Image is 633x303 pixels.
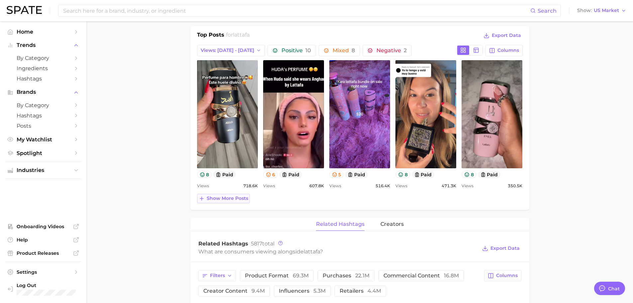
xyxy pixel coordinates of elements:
span: 516.4k [375,182,390,190]
span: Brands [17,89,70,95]
button: Industries [5,165,81,175]
span: product format [245,273,309,278]
span: Trends [17,42,70,48]
span: lattafa [304,248,320,255]
span: Posts [17,123,70,129]
button: paid [478,171,501,178]
span: Hashtags [17,112,70,119]
span: 5.3m [313,288,326,294]
span: purchases [323,273,369,278]
span: Columns [497,48,519,53]
span: Views [462,182,474,190]
a: by Category [5,100,81,110]
button: Filters [198,270,236,281]
button: Trends [5,40,81,50]
button: paid [412,171,435,178]
span: 22.1m [355,272,369,279]
span: related hashtags [316,221,365,227]
button: 8 [197,171,212,178]
span: Views [197,182,209,190]
button: 8 [462,171,476,178]
span: Views [395,182,407,190]
span: 9.4m [252,288,265,294]
h1: Top Posts [197,31,224,41]
span: US Market [594,9,619,12]
span: commercial content [383,273,459,278]
span: 16.8m [444,272,459,279]
span: creators [380,221,404,227]
span: retailers [340,288,381,294]
a: Posts [5,121,81,131]
span: Industries [17,167,70,173]
button: Show more posts [197,194,250,203]
button: Export Data [482,31,522,40]
a: Settings [5,267,81,277]
span: by Category [17,102,70,108]
button: 6 [263,171,278,178]
span: Home [17,29,70,35]
span: Views [263,182,275,190]
span: influencers [279,288,326,294]
button: paid [213,171,236,178]
button: 8 [395,171,410,178]
span: creator content [203,288,265,294]
span: Positive [281,48,311,53]
span: Show [577,9,592,12]
span: 718.6k [243,182,258,190]
span: Onboarding Videos [17,224,70,229]
span: Ingredients [17,65,70,72]
span: Mixed [333,48,355,53]
span: Related Hashtags [198,240,248,247]
span: 471.3k [442,182,456,190]
button: Views: [DATE] - [DATE] [197,45,265,56]
a: Product Releases [5,248,81,258]
button: Columns [485,45,522,56]
a: Home [5,27,81,37]
button: Brands [5,87,81,97]
span: lattafa [233,32,250,38]
a: My Watchlist [5,134,81,145]
span: 350.5k [508,182,522,190]
a: Help [5,235,81,245]
span: Settings [17,269,70,275]
span: Log Out [17,282,78,288]
a: by Category [5,53,81,63]
img: SPATE [7,6,42,14]
input: Search here for a brand, industry, or ingredient [62,5,530,16]
span: 10 [305,47,311,54]
a: Ingredients [5,63,81,74]
span: by Category [17,55,70,61]
a: Hashtags [5,110,81,121]
span: Export Data [492,33,521,38]
span: Spotlight [17,150,70,156]
span: 8 [352,47,355,54]
span: 4.4m [368,288,381,294]
a: Spotlight [5,148,81,158]
span: 69.3m [293,272,309,279]
span: Views: [DATE] - [DATE] [201,48,254,53]
button: paid [279,171,302,178]
button: paid [345,171,368,178]
span: Product Releases [17,250,70,256]
span: My Watchlist [17,136,70,143]
button: ShowUS Market [576,6,628,15]
span: Negative [376,48,407,53]
span: Columns [496,273,518,278]
span: Filters [210,273,225,278]
a: Log out. Currently logged in with e-mail roberto.gil@givaudan.com. [5,280,81,298]
span: Export Data [490,245,520,251]
button: 5 [329,171,344,178]
a: Hashtags [5,74,81,84]
span: 2 [404,47,407,54]
span: total [251,240,274,247]
button: Columns [484,270,521,281]
div: What are consumers viewing alongside ? [198,247,477,256]
span: 5817 [251,240,262,247]
span: Hashtags [17,76,70,82]
span: Help [17,237,70,243]
span: Show more posts [207,196,248,201]
span: 607.8k [309,182,324,190]
a: Onboarding Videos [5,222,81,231]
span: Search [538,8,557,14]
h2: for [226,31,250,41]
